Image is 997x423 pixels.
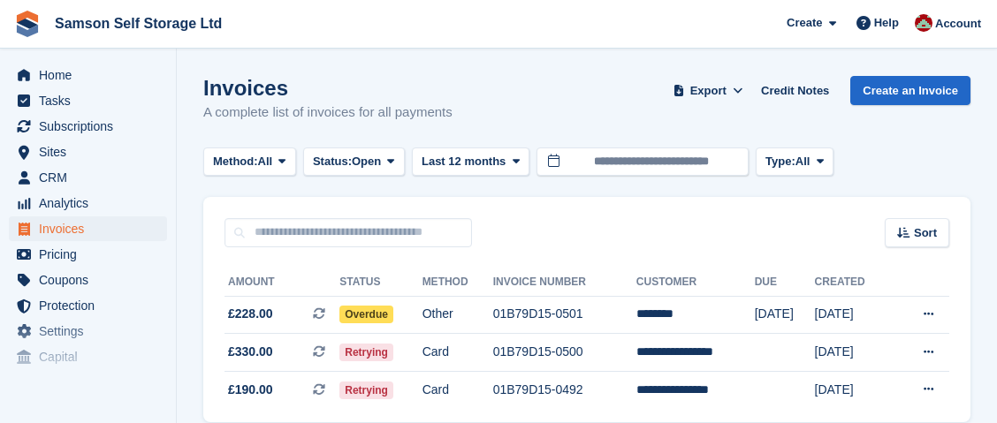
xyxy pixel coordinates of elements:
[815,334,893,372] td: [DATE]
[422,296,493,334] td: Other
[39,293,145,318] span: Protection
[935,15,981,33] span: Account
[39,216,145,241] span: Invoices
[9,319,167,344] a: menu
[203,147,296,177] button: Method: All
[493,296,636,334] td: 01B79D15-0501
[914,224,937,242] span: Sort
[422,153,506,170] span: Last 12 months
[39,88,145,113] span: Tasks
[815,371,893,408] td: [DATE]
[339,306,393,323] span: Overdue
[339,268,422,297] th: Status
[203,102,453,123] p: A complete list of invoices for all payments
[228,381,273,399] span: £190.00
[313,153,352,170] span: Status:
[493,334,636,372] td: 01B79D15-0500
[755,268,815,297] th: Due
[9,216,167,241] a: menu
[493,268,636,297] th: Invoice Number
[690,82,727,100] span: Export
[795,153,811,170] span: All
[422,268,493,297] th: Method
[39,140,145,164] span: Sites
[203,76,453,100] h1: Invoices
[228,305,273,323] span: £228.00
[39,242,145,267] span: Pricing
[915,14,932,32] img: Ian
[225,268,339,297] th: Amount
[9,242,167,267] a: menu
[39,319,145,344] span: Settings
[765,153,795,170] span: Type:
[636,268,755,297] th: Customer
[339,344,393,361] span: Retrying
[39,268,145,292] span: Coupons
[422,371,493,408] td: Card
[39,344,145,369] span: Capital
[9,268,167,292] a: menu
[258,153,273,170] span: All
[669,76,747,105] button: Export
[9,344,167,369] a: menu
[493,371,636,408] td: 01B79D15-0492
[422,334,493,372] td: Card
[756,147,833,177] button: Type: All
[352,153,381,170] span: Open
[9,191,167,215] a: menu
[39,191,145,215] span: Analytics
[39,114,145,139] span: Subscriptions
[48,9,229,38] a: Samson Self Storage Ltd
[9,293,167,318] a: menu
[9,114,167,139] a: menu
[9,140,167,164] a: menu
[9,88,167,113] a: menu
[39,165,145,190] span: CRM
[14,11,41,37] img: stora-icon-8386f47178a22dfd0bd8f6a31ec36ba5ce8667c1dd55bd0f319d3a0aa187defe.svg
[303,147,405,177] button: Status: Open
[874,14,899,32] span: Help
[815,268,893,297] th: Created
[213,153,258,170] span: Method:
[39,63,145,87] span: Home
[754,76,836,105] a: Credit Notes
[9,63,167,87] a: menu
[412,147,529,177] button: Last 12 months
[755,296,815,334] td: [DATE]
[339,381,393,399] span: Retrying
[815,296,893,334] td: [DATE]
[850,76,970,105] a: Create an Invoice
[9,165,167,190] a: menu
[228,343,273,361] span: £330.00
[787,14,822,32] span: Create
